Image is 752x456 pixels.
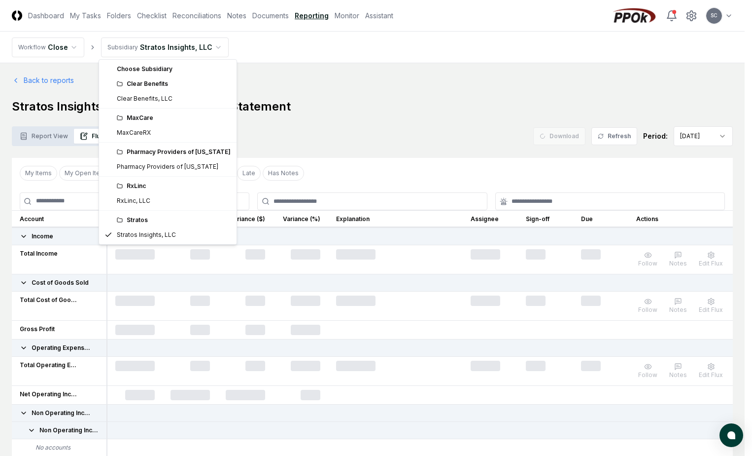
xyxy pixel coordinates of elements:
[117,79,231,88] div: Clear Benefits
[117,114,231,122] div: MaxCare
[117,182,231,190] div: RxLinc
[117,196,150,205] div: RxLinc, LLC
[117,148,231,156] div: Pharmacy Providers of [US_STATE]
[117,216,231,225] div: Stratos
[117,162,218,171] div: Pharmacy Providers of [US_STATE]
[101,62,235,76] div: Choose Subsidiary
[117,230,176,239] div: Stratos Insights, LLC
[117,128,151,137] div: MaxCareRX
[117,94,172,103] div: Clear Benefits, LLC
